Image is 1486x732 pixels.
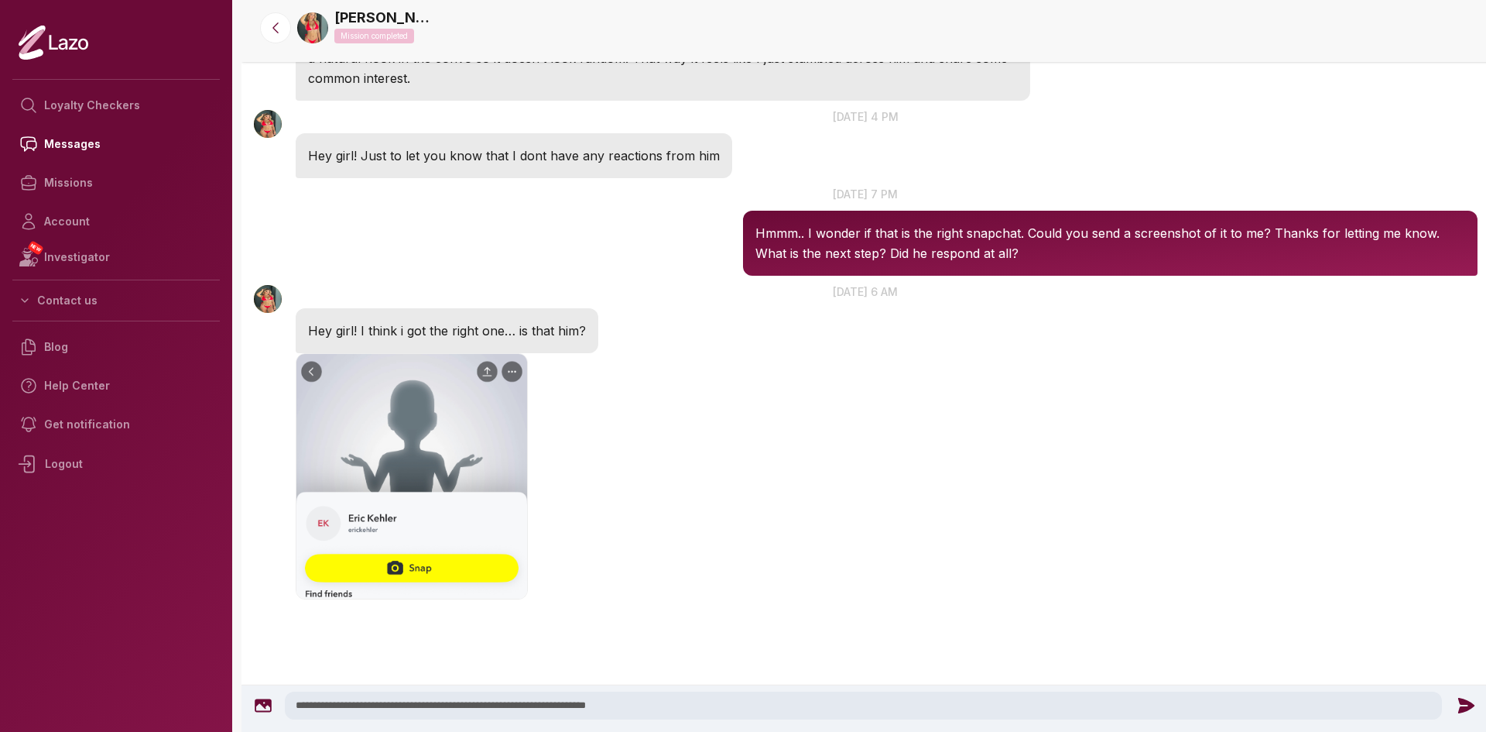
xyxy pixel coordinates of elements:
[297,12,328,43] img: 520ecdbb-042a-4e5d-99ca-1af144eed449
[12,444,220,484] div: Logout
[308,321,586,341] p: Hey girl! I think i got the right one… is that him?
[334,29,414,43] p: Mission completed
[27,240,44,256] span: NEW
[755,223,1465,263] p: Hmmm.. I wonder if that is the right snapchat. Could you send a screenshot of it to me? Thanks fo...
[12,163,220,202] a: Missions
[12,366,220,405] a: Help Center
[12,125,220,163] a: Messages
[334,7,435,29] a: [PERSON_NAME]
[12,405,220,444] a: Get notification
[12,241,220,273] a: NEWInvestigator
[12,328,220,366] a: Blog
[12,202,220,241] a: Account
[12,287,220,314] button: Contact us
[12,86,220,125] a: Loyalty Checkers
[308,146,720,166] p: Hey girl! Just to let you know that I dont have any reactions from him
